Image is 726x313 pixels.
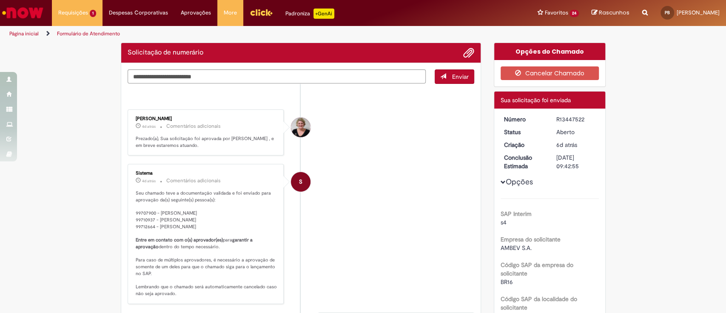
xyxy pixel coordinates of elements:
b: Entre em contato com o(s) aprovador(es) [136,237,223,243]
a: Formulário de Atendimento [57,30,120,37]
div: [DATE] 09:42:55 [556,153,596,170]
span: More [224,9,237,17]
div: System [291,172,310,192]
div: 26/08/2025 10:42:00 [556,141,596,149]
span: 6d atrás [556,141,577,149]
p: +GenAi [313,9,334,19]
b: Código SAP da localidade do solicitante [501,295,577,311]
span: Aprovações [181,9,211,17]
time: 28/08/2025 08:58:02 [142,178,156,184]
span: AMBEV S.A. [501,244,532,252]
span: BR16 [501,278,513,286]
span: [PERSON_NAME] [677,9,720,16]
b: Empresa do solicitante [501,235,561,243]
div: Ana Beatriz Ramos Denkena [291,118,310,137]
span: PB [665,10,670,15]
span: Enviar [452,73,469,80]
b: SAP Interim [501,210,532,218]
span: s4 [501,218,507,226]
span: 24 [569,10,579,17]
p: Prezado(a), Sua solicitação foi aprovada por [PERSON_NAME] , e em breve estaremos atuando. [136,135,277,149]
div: [PERSON_NAME] [136,116,277,121]
span: 4d atrás [142,178,156,184]
b: garantir a aprovação [136,237,254,250]
small: Comentários adicionais [166,123,221,130]
h2: Solicitação de numerário Histórico de tíquete [128,49,203,57]
dt: Criação [498,141,550,149]
dt: Status [498,128,550,136]
span: Favoritos [544,9,568,17]
div: Opções do Chamado [494,43,605,60]
textarea: Digite sua mensagem aqui... [128,69,426,84]
a: Rascunhos [592,9,629,17]
div: R13447522 [556,115,596,123]
dt: Número [498,115,550,123]
dt: Conclusão Estimada [498,153,550,170]
img: click_logo_yellow_360x200.png [250,6,273,19]
button: Cancelar Chamado [501,66,599,80]
div: Aberto [556,128,596,136]
time: 26/08/2025 10:42:00 [556,141,577,149]
span: Despesas Corporativas [109,9,168,17]
ul: Trilhas de página [6,26,478,42]
div: Sistema [136,171,277,176]
b: Código SAP da empresa do solicitante [501,261,573,277]
button: Adicionar anexos [463,47,474,58]
a: Página inicial [9,30,39,37]
p: Seu chamado teve a documentação validada e foi enviado para aprovação da(s) seguinte(s) pessoa(s)... [136,190,277,297]
div: Padroniza [285,9,334,19]
time: 28/08/2025 09:00:51 [142,124,156,129]
span: Requisições [58,9,88,17]
span: S [299,172,302,192]
span: Sua solicitação foi enviada [501,96,571,104]
span: 1 [90,10,96,17]
span: Rascunhos [599,9,629,17]
span: 4d atrás [142,124,156,129]
img: ServiceNow [1,4,45,21]
small: Comentários adicionais [166,177,221,184]
button: Enviar [435,69,474,84]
